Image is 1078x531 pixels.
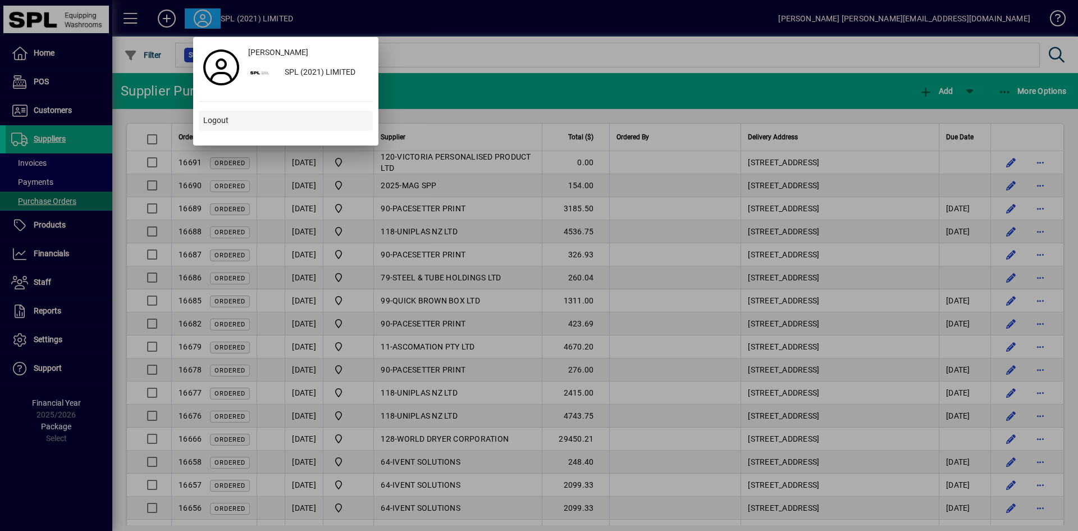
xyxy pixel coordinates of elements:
button: SPL (2021) LIMITED [244,63,373,83]
button: Logout [199,111,373,131]
span: Logout [203,115,229,126]
a: [PERSON_NAME] [244,43,373,63]
div: SPL (2021) LIMITED [276,63,373,83]
span: [PERSON_NAME] [248,47,308,58]
a: Profile [199,57,244,78]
